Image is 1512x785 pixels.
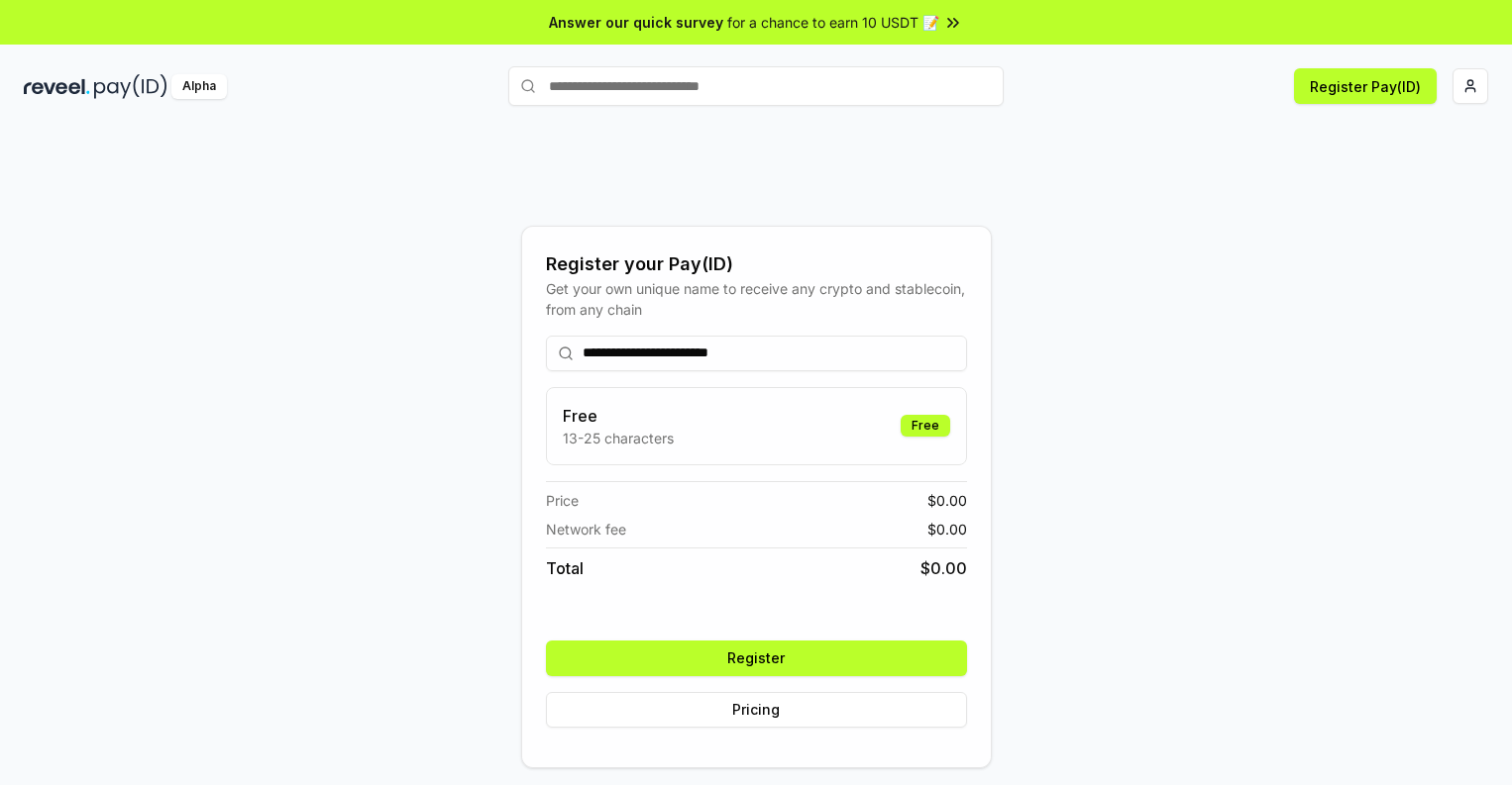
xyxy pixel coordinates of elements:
[94,74,167,99] img: pay_id
[563,404,674,428] h3: Free
[546,640,967,676] button: Register
[563,428,674,448] p: 13-25 characters
[546,556,584,580] span: Total
[920,556,967,580] span: $ 0.00
[546,250,967,278] div: Register your Pay(ID)
[549,12,723,33] span: Answer our quick survey
[546,692,967,728] button: Pricing
[1294,68,1437,104] button: Register Pay(ID)
[727,12,939,33] span: for a chance to earn 10 USDT 📝
[927,490,967,511] span: $ 0.00
[546,278,967,320] div: Get your own unique name to receive any crypto and stablecoin, from any chain
[901,415,950,437] div: Free
[546,519,626,540] span: Network fee
[171,74,227,99] div: Alpha
[24,74,90,99] img: reveel_dark
[927,519,967,540] span: $ 0.00
[546,490,579,511] span: Price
